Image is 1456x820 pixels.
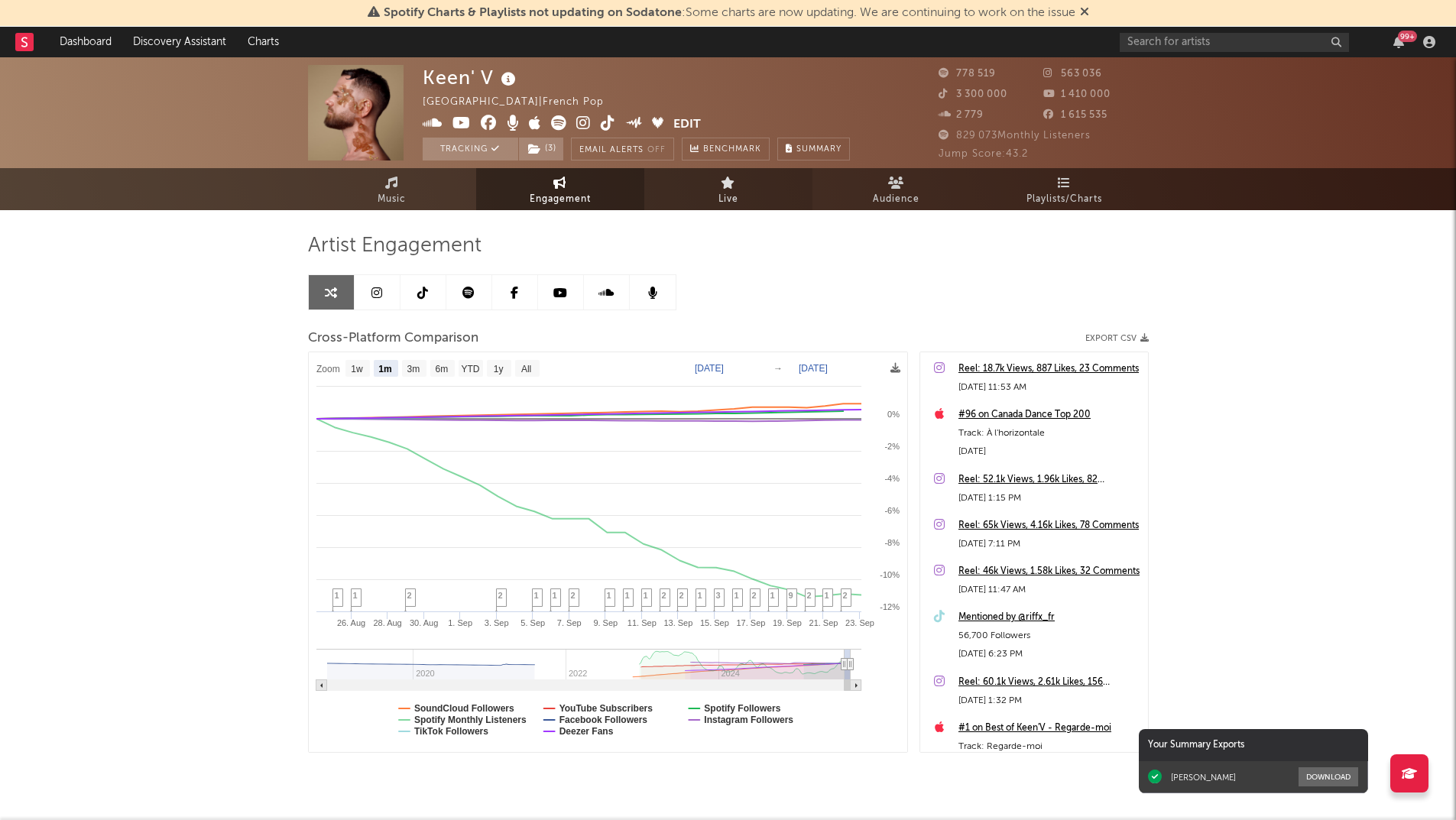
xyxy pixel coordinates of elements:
[777,138,850,160] button: Summary
[981,168,1149,210] a: Playlists/Charts
[958,645,1140,663] div: [DATE] 6:23 PM
[520,364,530,374] text: All
[1393,36,1404,48] button: 99+
[736,618,765,627] text: 17. Sep
[939,69,996,79] span: 778 519
[662,591,666,600] span: 2
[559,726,613,737] text: Deezer Fans
[407,364,420,374] text: 3m
[958,406,1140,424] a: #96 on Canada Dance Top 200
[336,618,365,627] text: 26. Aug
[351,364,363,374] text: 1w
[423,138,518,160] button: Tracking
[378,190,406,209] span: Music
[519,138,563,160] button: (3)
[716,591,721,600] span: 3
[958,608,1140,627] a: Mentioned by @riffx_fr
[556,618,581,627] text: 7. Sep
[407,591,412,600] span: 2
[812,168,981,210] a: Audience
[316,364,340,374] text: Zoom
[461,364,479,374] text: YTD
[308,168,476,210] a: Music
[958,378,1140,397] div: [DATE] 11:53 AM
[884,474,900,483] text: -4%
[789,591,793,600] span: 9
[773,363,783,374] text: →
[237,27,290,57] a: Charts
[1080,7,1089,19] span: Dismiss
[958,471,1140,489] a: Reel: 52.1k Views, 1.96k Likes, 82 Comments
[845,618,874,627] text: 23. Sep
[607,591,611,600] span: 1
[384,7,682,19] span: Spotify Charts & Playlists not updating on Sodatone
[435,364,448,374] text: 6m
[308,329,478,348] span: Cross-Platform Comparison
[625,591,630,600] span: 1
[807,591,812,600] span: 2
[518,138,564,160] span: ( 3 )
[958,517,1140,535] a: Reel: 65k Views, 4.16k Likes, 78 Comments
[752,591,757,600] span: 2
[423,93,621,112] div: [GEOGRAPHIC_DATA] | French Pop
[644,591,648,600] span: 1
[873,190,919,209] span: Audience
[884,442,900,451] text: -2%
[627,618,656,627] text: 11. Sep
[939,149,1028,159] span: Jump Score: 43.2
[796,145,841,154] span: Summary
[958,489,1140,507] div: [DATE] 1:15 PM
[843,591,848,600] span: 2
[644,168,812,210] a: Live
[308,237,482,255] span: Artist Engagement
[939,110,984,120] span: 2 779
[409,618,437,627] text: 30. Aug
[1120,33,1349,52] input: Search for artists
[718,190,738,209] span: Live
[958,535,1140,553] div: [DATE] 7:11 PM
[958,737,1140,756] div: Track: Regarde-moi
[498,591,503,600] span: 2
[553,591,557,600] span: 1
[939,89,1007,99] span: 3 300 000
[958,673,1140,692] div: Reel: 60.1k Views, 2.61k Likes, 156 Comments
[825,591,829,600] span: 1
[884,506,900,515] text: -6%
[682,138,770,160] a: Benchmark
[772,618,801,627] text: 19. Sep
[809,618,838,627] text: 21. Sep
[1139,729,1368,761] div: Your Summary Exports
[958,360,1140,378] a: Reel: 18.7k Views, 887 Likes, 23 Comments
[703,141,761,159] span: Benchmark
[484,618,508,627] text: 3. Sep
[958,442,1140,461] div: [DATE]
[1171,772,1236,783] div: [PERSON_NAME]
[373,618,401,627] text: 28. Aug
[384,7,1075,19] span: : Some charts are now updating. We are continuing to work on the issue
[414,703,514,714] text: SoundCloud Followers
[414,726,488,737] text: TikTok Followers
[1043,110,1107,120] span: 1 615 535
[799,363,828,374] text: [DATE]
[1299,767,1358,786] button: Download
[880,602,900,611] text: -12%
[698,591,702,600] span: 1
[1043,89,1111,99] span: 1 410 000
[476,168,644,210] a: Engagement
[704,703,780,714] text: Spotify Followers
[673,115,701,135] button: Edit
[884,538,900,547] text: -8%
[593,618,618,627] text: 9. Sep
[378,364,391,374] text: 1m
[571,591,576,600] span: 2
[559,715,647,725] text: Facebook Followers
[958,562,1140,581] div: Reel: 46k Views, 1.58k Likes, 32 Comments
[770,591,775,600] span: 1
[335,591,339,600] span: 1
[958,719,1140,737] a: #1 on Best of Keen'V - Regarde-moi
